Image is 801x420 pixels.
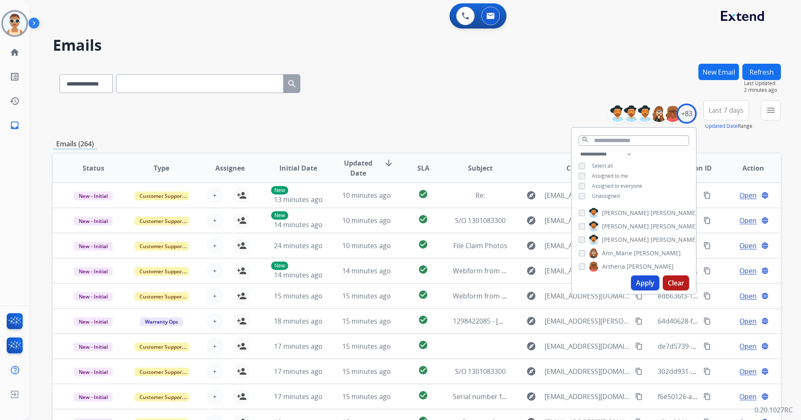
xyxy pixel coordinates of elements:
span: Subject [468,163,493,173]
mat-icon: language [761,292,769,300]
span: 15 minutes ago [342,367,391,376]
span: 18 minutes ago [274,316,323,326]
span: New - Initial [74,242,113,251]
span: Webform from [EMAIL_ADDRESS][DOMAIN_NAME] on [DATE] [453,291,643,301]
mat-icon: check_circle [418,239,428,249]
mat-icon: person_add [237,215,247,226]
button: + [207,237,223,254]
span: Open [739,366,757,376]
span: 10 minutes ago [342,241,391,250]
mat-icon: content_copy [703,368,711,375]
span: [EMAIL_ADDRESS][DOMAIN_NAME] [545,241,630,251]
mat-icon: content_copy [635,393,643,400]
button: Last 7 days [703,100,749,120]
span: Customer Support [134,242,189,251]
span: Customer Support [134,393,189,402]
span: de7d5739-9f6b-41de-a23b-c8afbe3ba877 [658,342,786,351]
span: Open [739,291,757,301]
button: Clear [663,275,689,290]
span: [EMAIL_ADDRESS][DOMAIN_NAME] [545,341,630,351]
button: + [207,262,223,279]
span: + [213,215,217,226]
mat-icon: check_circle [418,390,428,400]
span: Customer Support [134,342,189,351]
span: Type [154,163,169,173]
span: 17 minutes ago [274,367,323,376]
span: Assignee [215,163,245,173]
span: Open [739,190,757,200]
span: 17 minutes ago [274,392,323,401]
mat-icon: explore [526,215,536,226]
p: 0.20.1027RC [754,405,793,415]
mat-icon: content_copy [635,317,643,325]
span: New - Initial [74,192,113,200]
mat-icon: check_circle [418,365,428,375]
span: New - Initial [74,342,113,351]
span: [EMAIL_ADDRESS][DOMAIN_NAME] [545,391,630,402]
span: [PERSON_NAME] [602,222,649,231]
span: + [213,341,217,351]
span: New - Initial [74,292,113,301]
button: Updated Date [705,123,738,130]
mat-icon: explore [526,190,536,200]
mat-icon: language [761,242,769,249]
mat-icon: person_add [237,190,247,200]
span: New - Initial [74,317,113,326]
span: Customer [566,163,599,173]
button: New Email [698,64,739,80]
mat-icon: check_circle [418,214,428,224]
mat-icon: person_add [237,391,247,402]
span: Last Updated: [744,80,781,87]
mat-icon: language [761,393,769,400]
mat-icon: check_circle [418,290,428,300]
mat-icon: language [761,217,769,224]
mat-icon: explore [526,366,536,376]
button: + [207,212,223,229]
span: 13 minutes ago [274,195,323,204]
span: 24 minutes ago [274,241,323,250]
span: 15 minutes ago [342,316,391,326]
span: [EMAIL_ADDRESS][DOMAIN_NAME] [545,266,630,276]
span: Customer Support [134,292,189,301]
mat-icon: menu [766,105,776,115]
mat-icon: person_add [237,316,247,326]
span: Webform from [EMAIL_ADDRESS][DOMAIN_NAME] on [DATE] [453,266,643,275]
span: [EMAIL_ADDRESS][DOMAIN_NAME] [545,366,630,376]
span: Updated Date [339,158,377,178]
mat-icon: person_add [237,241,247,251]
mat-icon: check_circle [418,264,428,275]
mat-icon: arrow_downward [384,158,394,168]
p: New [271,211,288,220]
mat-icon: home [10,47,20,57]
span: Open [739,241,757,251]
mat-icon: content_copy [703,292,711,300]
mat-icon: content_copy [703,192,711,199]
p: Emails (264) [53,139,97,149]
button: + [207,313,223,329]
mat-icon: language [761,267,769,275]
span: [PERSON_NAME] [651,236,698,244]
span: Customer Support [134,267,189,276]
span: + [213,241,217,251]
mat-icon: list_alt [10,72,20,82]
mat-icon: person_add [237,266,247,276]
span: S/O 1301083300 [455,367,506,376]
mat-icon: history [10,96,20,106]
span: [PERSON_NAME] [634,249,681,257]
span: 2 minutes ago [744,87,781,93]
span: Initial Date [279,163,317,173]
span: Open [739,316,757,326]
span: [PERSON_NAME] [651,222,698,231]
mat-icon: language [761,368,769,375]
mat-icon: person_add [237,341,247,351]
button: + [207,388,223,405]
mat-icon: content_copy [635,292,643,300]
span: Artheria [602,262,625,271]
p: New [271,186,288,194]
span: Re: [475,191,485,200]
mat-icon: content_copy [703,342,711,350]
span: 14 minutes ago [274,270,323,280]
span: [PERSON_NAME] [602,209,649,217]
span: edb636f3-1908-4878-8223-8c879774d237 [658,291,786,301]
span: New - Initial [74,267,113,276]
